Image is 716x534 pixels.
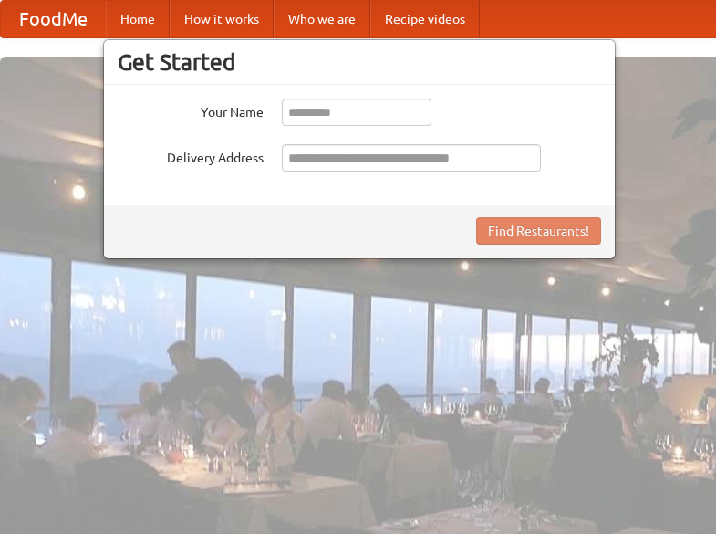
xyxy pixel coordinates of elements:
[118,144,264,167] label: Delivery Address
[370,1,480,37] a: Recipe videos
[118,99,264,121] label: Your Name
[118,48,601,76] h3: Get Started
[476,217,601,245] button: Find Restaurants!
[1,1,106,37] a: FoodMe
[170,1,274,37] a: How it works
[274,1,370,37] a: Who we are
[106,1,170,37] a: Home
